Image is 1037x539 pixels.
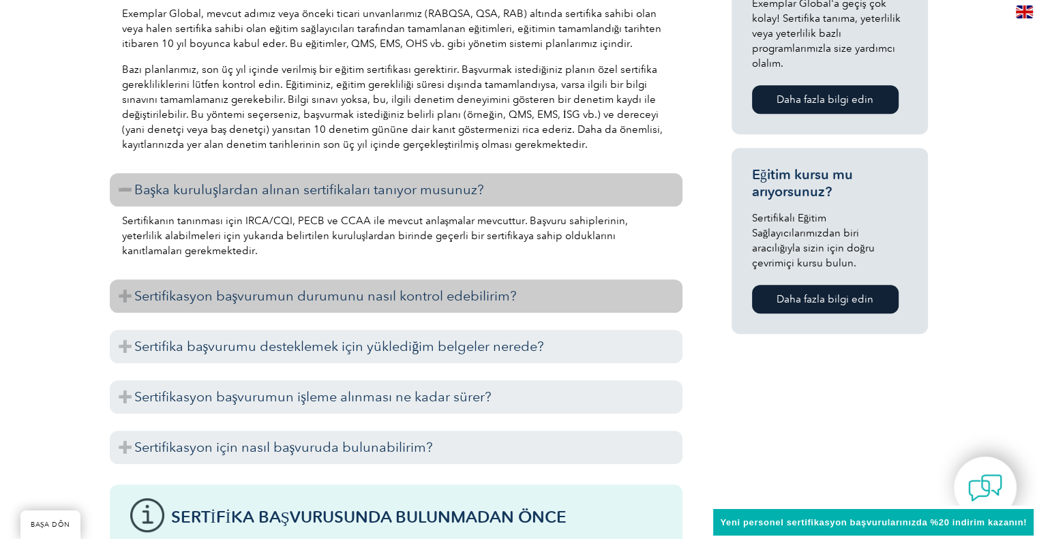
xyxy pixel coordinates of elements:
font: Sertifikasyon başvurumun işleme alınması ne kadar sürer? [134,388,492,405]
font: Sertifikasyon için nasıl başvuruda bulunabilirim? [134,439,434,455]
font: Sertifikasyon başvurumun durumunu nasıl kontrol edebilirim? [134,288,517,304]
font: Sertifikanın tanınması için IRCA/CQI, PECB ve CCAA ile mevcut anlaşmalar mevcuttur. Başvuru sahip... [122,215,629,257]
img: en [1016,5,1033,18]
font: Bazı planlarımız, son üç yıl içinde verilmiş bir eğitim sertifikası gerektirir. Başvurmak istediğ... [122,63,663,151]
a: Daha fazla bilgi edin [752,285,899,313]
font: Başka kuruluşlardan alınan sertifikaları tanıyor musunuz? [134,181,485,198]
img: contact-chat.png [968,471,1002,505]
font: Eğitim kursu mu arıyorsunuz? [752,166,853,200]
a: BAŞA DÖN [20,510,80,539]
font: Yeni personel sertifikasyon başvurularınızda %20 indirim kazanın! [720,517,1027,527]
font: Exemplar Global, mevcut adımız veya önceki ticari unvanlarımız (RABQSA, QSA, RAB) altında sertifi... [122,7,662,50]
font: Daha fazla bilgi edin [777,93,873,106]
font: BAŞA DÖN [31,521,70,529]
font: Sertifika Başvurusunda Bulunmadan Önce [171,507,567,527]
font: Daha fazla bilgi edin [777,293,873,305]
font: Sertifikalı Eğitim Sağlayıcılarımızdan biri aracılığıyla sizin için doğru çevrimiçi kursu bulun. [752,212,875,269]
font: Sertifika başvurumu desteklemek için yüklediğim belgeler nerede? [134,338,545,354]
a: Daha fazla bilgi edin [752,85,899,114]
